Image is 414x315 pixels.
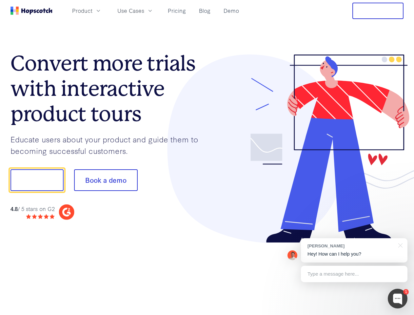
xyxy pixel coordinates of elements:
button: Book a demo [74,169,138,191]
h1: Convert more trials with interactive product tours [10,51,207,126]
p: Hey! How can I help you? [307,251,401,258]
a: Pricing [165,5,188,16]
div: [PERSON_NAME] [307,243,394,249]
a: Demo [221,5,242,16]
img: Mark Spera [287,250,297,260]
a: Blog [196,5,213,16]
button: Use Cases [113,5,157,16]
strong: 4.8 [10,205,18,212]
div: 1 [403,289,409,295]
div: Type a message here... [301,266,407,282]
button: Product [68,5,106,16]
p: Educate users about your product and guide them to becoming successful customers. [10,134,207,156]
span: Product [72,7,92,15]
button: Show me! [10,169,64,191]
button: Free Trial [352,3,404,19]
span: Use Cases [117,7,144,15]
div: / 5 stars on G2 [10,205,55,213]
a: Home [10,7,52,15]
